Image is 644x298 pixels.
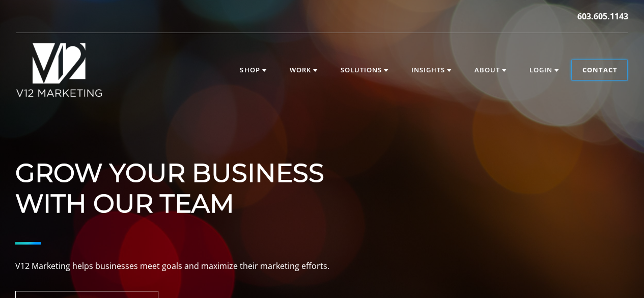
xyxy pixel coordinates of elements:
[572,60,627,80] a: Contact
[330,60,399,80] a: Solutions
[16,43,102,97] img: V12 MARKETING Logo New Hampshire Marketing Agency
[15,127,629,219] h1: Grow Your Business With Our Team
[464,60,517,80] a: About
[401,60,462,80] a: Insights
[230,60,277,80] a: Shop
[15,260,629,273] p: V12 Marketing helps businesses meet goals and maximize their marketing efforts.
[519,60,569,80] a: Login
[593,249,644,298] iframe: Chat Widget
[577,10,628,22] a: 603.605.1143
[279,60,328,80] a: Work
